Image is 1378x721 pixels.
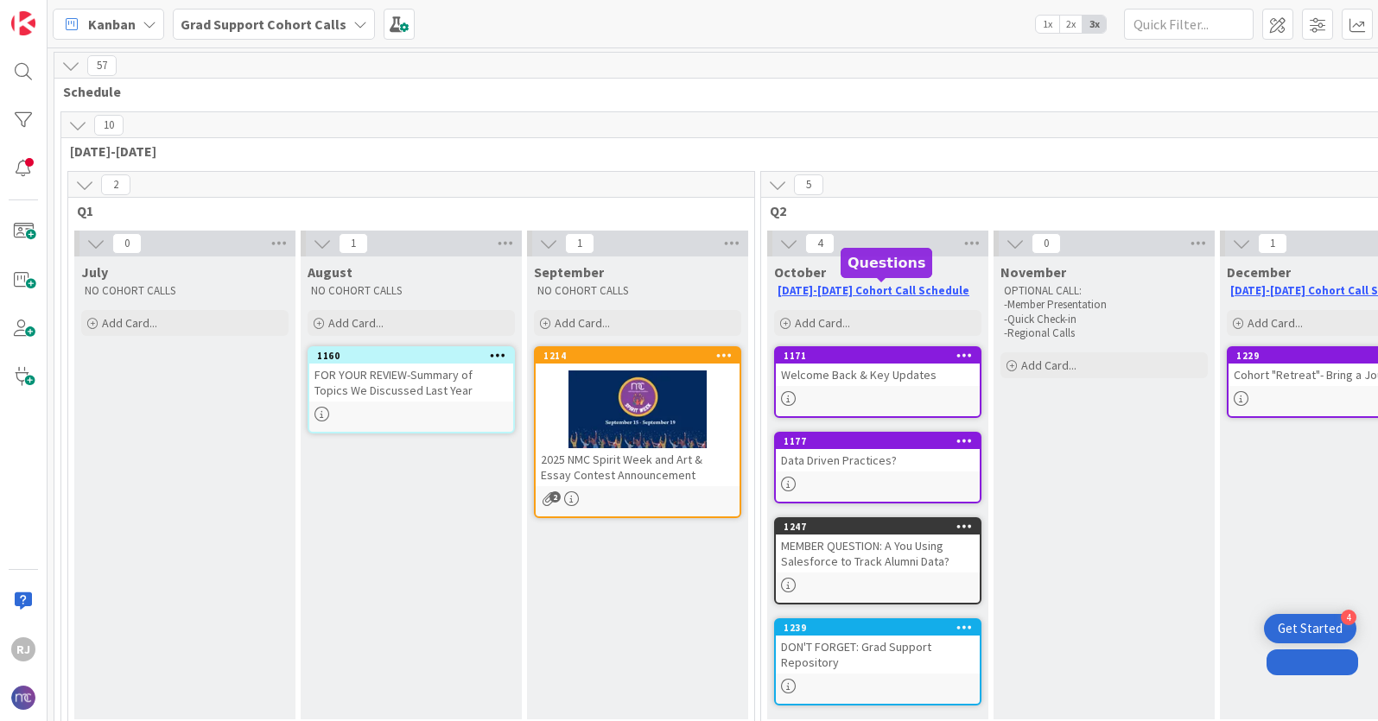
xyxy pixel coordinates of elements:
[776,433,980,449] div: 1177
[776,519,980,572] div: 1247MEMBER QUESTION: A You Using Salesforce to Track Alumni Data?
[534,346,741,518] a: 12142025 NMC Spirit Week and Art & Essay Contest Announcement
[85,284,285,298] p: NO COHORT CALLS
[1059,16,1083,33] span: 2x
[1083,16,1106,33] span: 3x
[339,233,368,254] span: 1
[536,448,740,486] div: 2025 NMC Spirit Week and Art & Essay Contest Announcement
[1227,263,1291,281] span: December
[81,263,108,281] span: July
[1000,263,1066,281] span: November
[1278,620,1343,637] div: Get Started
[848,255,925,271] h5: Questions
[1036,16,1059,33] span: 1x
[537,284,738,298] p: NO COHORT CALLS
[776,364,980,386] div: Welcome Back & Key Updates
[309,348,513,402] div: 1160FOR YOUR REVIEW-Summary of Topics We Discussed Last Year
[87,55,117,76] span: 57
[784,521,980,533] div: 1247
[308,346,515,433] a: 1160FOR YOUR REVIEW-Summary of Topics We Discussed Last Year
[774,618,981,705] a: 1239DON'T FORGET: Grad Support Repository
[94,115,124,136] span: 10
[784,350,980,362] div: 1171
[776,433,980,471] div: 1177Data Driven Practices?
[778,283,969,298] a: [DATE]-[DATE] Cohort Call Schedule
[776,449,980,471] div: Data Driven Practices?
[308,263,352,281] span: August
[309,364,513,402] div: FOR YOUR REVIEW-Summary of Topics We Discussed Last Year
[776,620,980,636] div: 1239
[1341,610,1356,625] div: 4
[1004,326,1204,340] p: -Regional Calls
[77,202,733,219] span: Q1
[101,174,130,195] span: 2
[1258,233,1287,254] span: 1
[1004,313,1204,326] p: -Quick Check-in
[776,636,980,674] div: DON'T FORGET: Grad Support Repository
[774,517,981,604] a: 1247MEMBER QUESTION: A You Using Salesforce to Track Alumni Data?
[565,233,594,254] span: 1
[1004,284,1204,298] p: OPTIONAL CALL:
[309,348,513,364] div: 1160
[102,315,157,331] span: Add Card...
[555,315,610,331] span: Add Card...
[11,11,35,35] img: Visit kanbanzone.com
[1004,298,1204,312] p: -Member Presentation
[1124,9,1254,40] input: Quick Filter...
[776,348,980,386] div: 1171Welcome Back & Key Updates
[112,233,142,254] span: 0
[549,491,561,503] span: 2
[795,315,850,331] span: Add Card...
[1248,315,1303,331] span: Add Card...
[784,435,980,447] div: 1177
[1021,357,1076,373] span: Add Card...
[774,432,981,503] a: 1177Data Driven Practices?
[774,263,826,281] span: October
[776,534,980,572] div: MEMBER QUESTION: A You Using Salesforce to Track Alumni Data?
[311,284,511,298] p: NO COHORT CALLS
[1032,233,1061,254] span: 0
[88,14,136,35] span: Kanban
[1264,614,1356,643] div: Open Get Started checklist, remaining modules: 4
[536,348,740,364] div: 1214
[534,263,604,281] span: September
[774,346,981,418] a: 1171Welcome Back & Key Updates
[794,174,823,195] span: 5
[776,519,980,534] div: 1247
[784,622,980,634] div: 1239
[11,637,35,661] div: RJ
[805,233,835,254] span: 4
[776,348,980,364] div: 1171
[776,620,980,674] div: 1239DON'T FORGET: Grad Support Repository
[328,315,384,331] span: Add Card...
[543,350,740,362] div: 1214
[11,686,35,710] img: avatar
[181,16,346,33] b: Grad Support Cohort Calls
[317,350,513,362] div: 1160
[536,348,740,486] div: 12142025 NMC Spirit Week and Art & Essay Contest Announcement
